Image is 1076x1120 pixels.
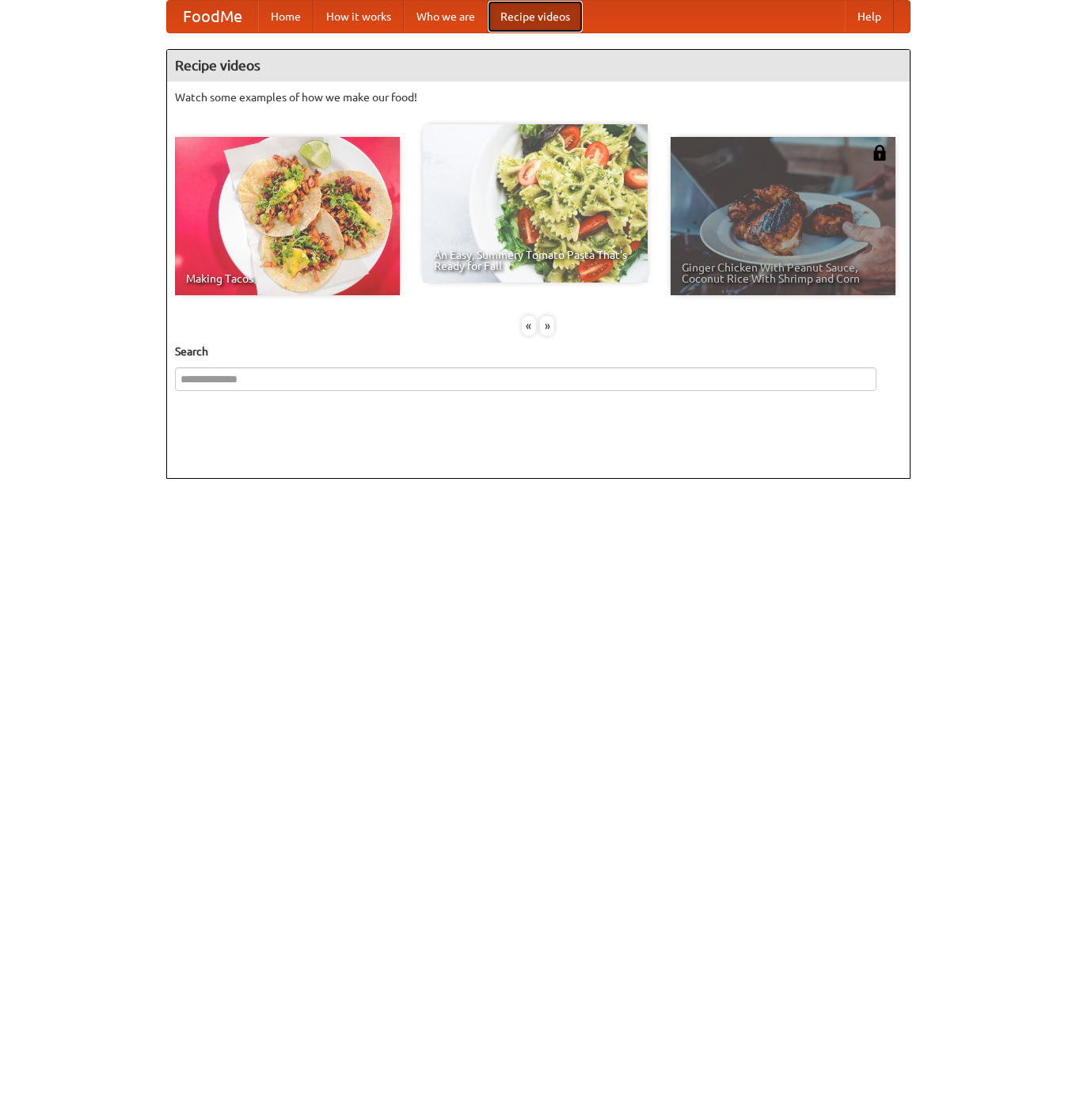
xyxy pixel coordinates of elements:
div: » [540,316,554,336]
span: An Easy, Summery Tomato Pasta That's Ready for Fall [434,249,637,271]
a: How it works [314,1,404,32]
img: 483408.png [872,145,888,161]
a: Who we are [404,1,488,32]
div: « [522,316,536,336]
a: FoodMe [167,1,258,32]
a: Help [845,1,894,32]
span: Making Tacos [186,273,389,284]
p: Watch some examples of how we make our food! [175,89,902,105]
a: Making Tacos [175,137,400,295]
a: An Easy, Summery Tomato Pasta That's Ready for Fall [423,124,648,283]
a: Home [258,1,314,32]
h5: Search [175,344,902,359]
a: Recipe videos [488,1,583,32]
h4: Recipe videos [167,50,910,82]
